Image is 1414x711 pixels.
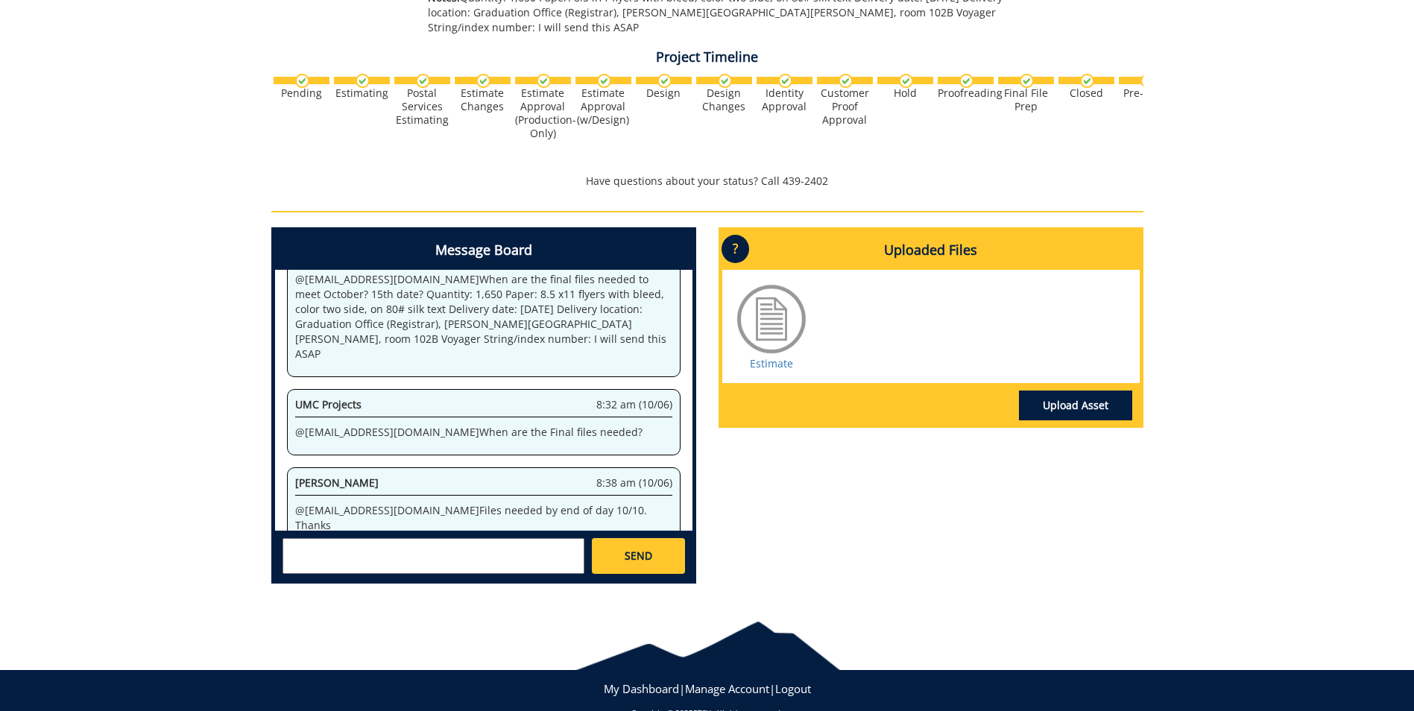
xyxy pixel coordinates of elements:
img: checkmark [1020,74,1034,88]
img: checkmark [597,74,611,88]
p: Have questions about your status? Call 439-2402 [271,174,1143,189]
span: SEND [625,549,652,563]
div: Estimate Approval (Production-Only) [515,86,571,140]
h4: Project Timeline [271,50,1143,65]
img: checkmark [476,74,490,88]
div: Proofreading [938,86,994,100]
a: Manage Account [685,681,769,696]
img: checkmark [1080,74,1094,88]
p: @ [EMAIL_ADDRESS][DOMAIN_NAME] Files needed by end of day 10/10. Thanks [295,503,672,533]
img: checkmark [657,74,672,88]
div: Pending [274,86,329,100]
img: checkmark [778,74,792,88]
img: checkmark [295,74,309,88]
img: checkmark [899,74,913,88]
div: Hold [877,86,933,100]
img: checkmark [718,74,732,88]
textarea: messageToSend [283,538,584,574]
img: checkmark [416,74,430,88]
img: checkmark [356,74,370,88]
a: Estimate [750,356,793,370]
p: @ [EMAIL_ADDRESS][DOMAIN_NAME] When are the final files needed to meet October? 15th date? Quanti... [295,272,672,361]
img: checkmark [959,74,973,88]
a: Logout [775,681,811,696]
h4: Uploaded Files [722,231,1140,270]
span: [PERSON_NAME] [295,475,379,490]
span: UMC Projects [295,397,362,411]
div: Closed [1058,86,1114,100]
div: Estimating [334,86,390,100]
img: checkmark [839,74,853,88]
img: no [1140,74,1155,88]
div: Estimate Approval (w/Design) [575,86,631,127]
div: Final File Prep [998,86,1054,113]
div: Customer Proof Approval [817,86,873,127]
div: Estimate Changes [455,86,511,113]
p: @ [EMAIL_ADDRESS][DOMAIN_NAME] When are the Final files needed? [295,425,672,440]
div: Pre-Press [1119,86,1175,100]
div: Design Changes [696,86,752,113]
h4: Message Board [275,231,692,270]
div: Design [636,86,692,100]
span: 8:32 am (10/06) [596,397,672,412]
a: Upload Asset [1019,391,1132,420]
a: My Dashboard [604,681,679,696]
div: Identity Approval [757,86,812,113]
p: ? [722,235,749,263]
span: 8:38 am (10/06) [596,475,672,490]
div: Postal Services Estimating [394,86,450,127]
img: checkmark [537,74,551,88]
a: SEND [592,538,684,574]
